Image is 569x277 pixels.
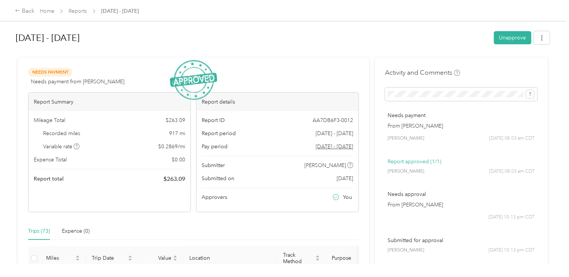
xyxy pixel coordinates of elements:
[196,93,358,111] div: Report details
[173,257,177,262] span: caret-down
[92,255,126,261] span: Trip Date
[40,8,54,14] a: Home
[31,78,124,86] span: Needs payment from [PERSON_NAME]
[388,247,424,254] span: [PERSON_NAME]
[343,193,352,201] span: You
[173,254,177,259] span: caret-up
[202,143,228,151] span: Pay period
[315,257,320,262] span: caret-down
[128,257,132,262] span: caret-down
[489,135,535,142] span: [DATE] 08:03 am CDT
[46,255,74,261] span: Miles
[138,246,183,271] th: Value
[28,227,50,235] div: Trips (73)
[283,252,314,265] span: Track Method
[183,246,277,271] th: Location
[86,246,138,271] th: Trip Date
[34,116,65,124] span: Mileage Total
[158,143,185,151] span: $ 0.2869 / mi
[202,161,225,169] span: Submitter
[388,135,424,142] span: [PERSON_NAME]
[385,68,460,77] h4: Activity and Comments
[169,129,185,137] span: 917 mi
[202,129,236,137] span: Report period
[75,257,80,262] span: caret-down
[388,168,424,175] span: [PERSON_NAME]
[527,235,569,277] iframe: Everlance-gr Chat Button Frame
[28,93,190,111] div: Report Summary
[313,116,353,124] span: AA7DB6F3-0012
[388,236,535,244] p: Submitted for approval
[69,8,87,14] a: Reports
[332,255,370,261] span: Purpose
[16,29,488,47] h1: Aug 1 - 31, 2025
[163,175,185,184] span: $ 263.09
[101,7,139,15] span: [DATE] - [DATE]
[489,168,535,175] span: [DATE] 08:03 am CDT
[316,143,353,151] span: Go to pay period
[40,246,86,271] th: Miles
[28,68,72,77] span: Needs Payment
[315,254,320,259] span: caret-up
[304,161,346,169] span: [PERSON_NAME]
[202,116,225,124] span: Report ID
[172,156,185,164] span: $ 0.00
[388,158,535,166] p: Report approved (1/1)
[75,254,80,259] span: caret-up
[15,7,34,16] div: Back
[34,156,67,164] span: Expense Total
[316,129,353,137] span: [DATE] - [DATE]
[166,116,185,124] span: $ 263.09
[388,111,535,119] p: Needs payment
[388,190,535,198] p: Needs approval
[202,175,234,182] span: Submitted on
[388,122,535,130] p: From [PERSON_NAME]
[128,254,132,259] span: caret-up
[494,31,531,44] button: Unapprove
[62,227,90,235] div: Expense (0)
[488,247,535,254] span: [DATE] 10:13 pm CDT
[34,175,64,183] span: Report total
[337,175,353,182] span: [DATE]
[326,246,382,271] th: Purpose
[388,201,535,209] p: From [PERSON_NAME]
[43,129,80,137] span: Recorded miles
[144,255,171,261] span: Value
[202,193,227,201] span: Approvers
[277,246,326,271] th: Track Method
[488,214,535,221] span: [DATE] 10:13 pm CDT
[43,143,80,151] span: Variable rate
[170,60,217,100] img: ApprovedStamp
